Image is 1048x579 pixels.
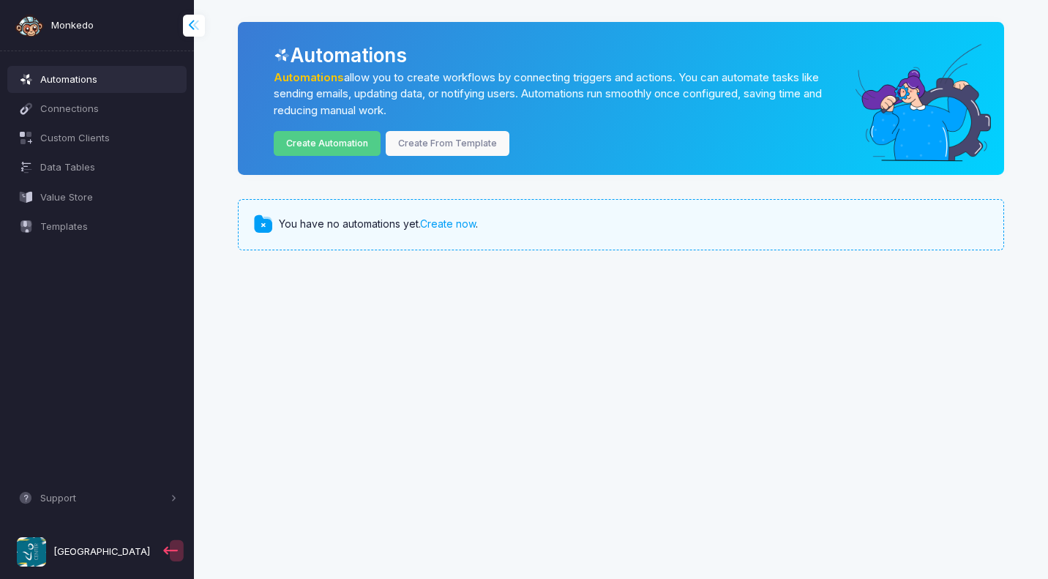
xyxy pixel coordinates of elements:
[40,102,177,116] span: Connections
[274,41,983,70] div: Automations
[420,217,476,230] a: Create now
[274,131,381,157] a: Create Automation
[274,70,851,119] p: allow you to create workflows by connecting triggers and actions. You can automate tasks like sen...
[7,154,187,181] a: Data Tables
[40,160,177,175] span: Data Tables
[7,125,187,152] a: Custom Clients
[7,66,187,92] a: Automations
[40,131,177,146] span: Custom Clients
[274,71,344,84] a: Automations
[40,190,177,205] span: Value Store
[7,213,187,239] a: Templates
[7,95,187,122] a: Connections
[40,72,177,87] span: Automations
[7,531,160,573] a: [GEOGRAPHIC_DATA]
[51,18,94,33] span: Monkedo
[7,184,187,210] a: Value Store
[15,11,94,40] a: Monkedo
[15,11,44,40] img: monkedo-logo-dark.png
[7,485,187,512] button: Support
[386,131,510,157] a: Create From Template
[279,217,478,232] span: You have no automations yet. .
[53,545,150,559] span: [GEOGRAPHIC_DATA]
[17,537,46,567] img: profile
[40,220,177,234] span: Templates
[40,491,167,506] span: Support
